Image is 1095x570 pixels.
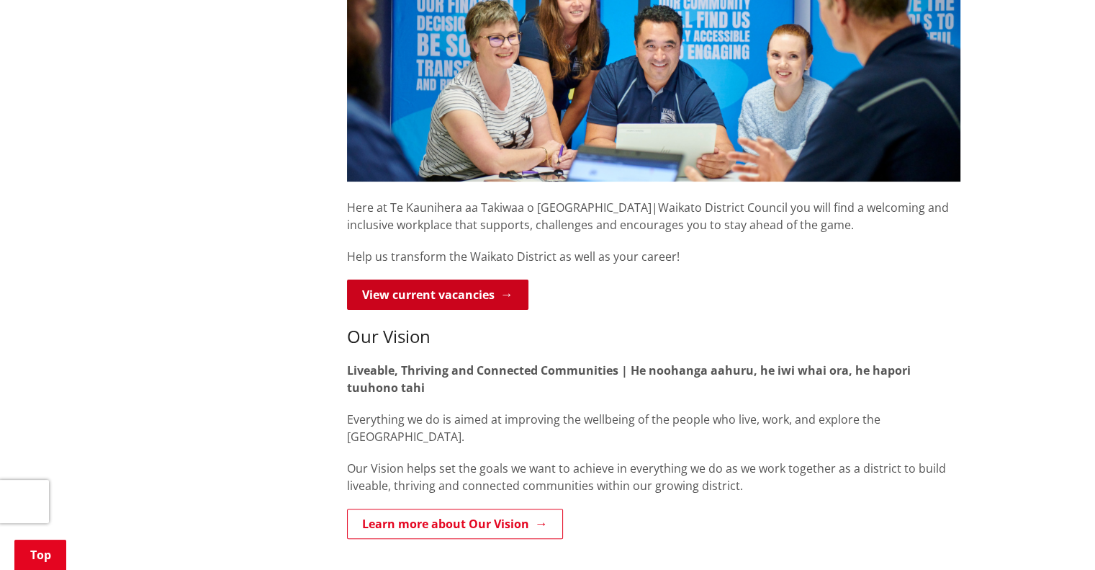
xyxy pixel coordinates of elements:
h3: Our Vision [347,326,960,347]
strong: Liveable, Thriving and Connected Communities | He noohanga aahuru, he iwi whai ora, he hapori tuu... [347,362,911,396]
a: View current vacancies [347,280,528,310]
a: Learn more about Our Vision [347,509,563,539]
p: Help us transform the Waikato District as well as your career! [347,248,960,265]
p: Our Vision helps set the goals we want to achieve in everything we do as we work together as a di... [347,460,960,494]
a: Top [14,540,66,570]
p: Here at Te Kaunihera aa Takiwaa o [GEOGRAPHIC_DATA]|Waikato District Council you will find a welc... [347,182,960,233]
iframe: Messenger Launcher [1029,509,1081,561]
p: Everything we do is aimed at improving the wellbeing of the people who live, work, and explore th... [347,411,960,445]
